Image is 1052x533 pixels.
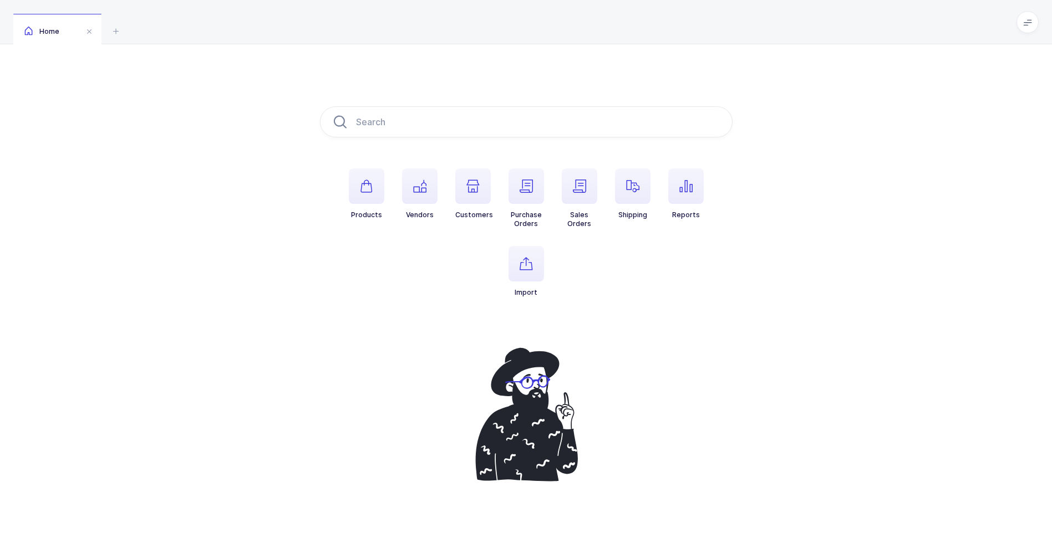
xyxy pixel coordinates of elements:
[320,106,733,137] input: Search
[402,168,438,219] button: Vendors
[24,27,59,35] span: Home
[349,168,384,219] button: Products
[455,168,493,219] button: Customers
[615,168,650,219] button: Shipping
[464,341,588,488] img: pointing-up.svg
[509,168,544,228] button: PurchaseOrders
[509,246,544,297] button: Import
[668,168,704,219] button: Reports
[562,168,597,228] button: SalesOrders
